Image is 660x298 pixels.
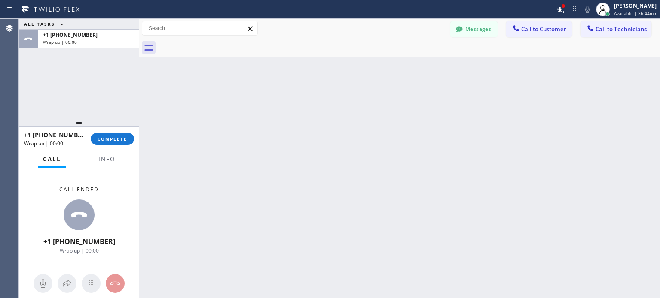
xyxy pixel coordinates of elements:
span: Call to Technicians [596,25,647,33]
span: Wrap up | 00:00 [60,247,99,254]
button: Hang up [106,274,125,293]
button: Open dialpad [82,274,101,293]
button: Mute [581,3,593,15]
span: Call [43,155,61,163]
span: ALL TASKS [24,21,55,27]
button: ALL TASKS [19,19,72,29]
span: Call ended [59,186,99,193]
button: Open directory [58,274,76,293]
button: Info [93,151,120,168]
input: Search [142,21,257,35]
span: Wrap up | 00:00 [43,39,77,45]
span: Wrap up | 00:00 [24,140,63,147]
span: Available | 3h 44min [614,10,657,16]
button: Call to Technicians [581,21,651,37]
button: Call to Customer [506,21,572,37]
button: Mute [34,274,52,293]
button: COMPLETE [91,133,134,145]
button: Messages [450,21,498,37]
span: Info [98,155,115,163]
span: COMPLETE [98,136,127,142]
div: [PERSON_NAME] [614,2,657,9]
span: +1 [PHONE_NUMBER] [24,131,87,139]
button: Call [38,151,66,168]
span: Call to Customer [521,25,566,33]
span: +1 [PHONE_NUMBER] [43,237,115,246]
span: +1 [PHONE_NUMBER] [43,31,98,39]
